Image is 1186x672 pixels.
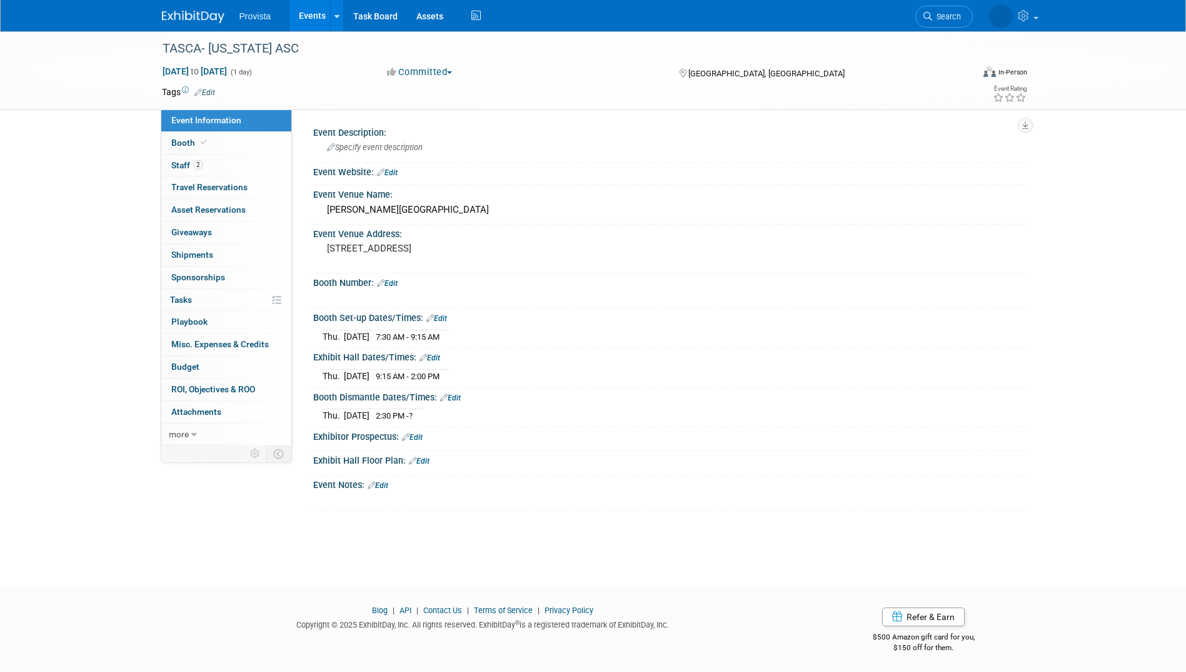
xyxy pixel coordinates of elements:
a: Tasks [161,289,291,311]
span: [DATE] [DATE] [162,66,228,77]
a: Sponsorships [161,267,291,288]
span: more [169,429,189,439]
span: | [413,606,421,615]
td: [DATE] [344,409,369,422]
img: Shai Davis [989,4,1013,28]
td: Thu. [323,330,344,343]
a: Booth [161,132,291,154]
td: Tags [162,86,215,98]
span: Tasks [170,295,192,305]
img: Format-Inperson.png [983,67,996,77]
div: Event Description: [313,123,1025,139]
sup: ® [515,619,520,626]
span: Sponsorships [171,272,225,282]
span: Budget [171,362,199,372]
a: Shipments [161,244,291,266]
div: Booth Dismantle Dates/Times: [313,388,1025,404]
span: Staff [171,160,203,170]
div: TASCA- [US_STATE] ASC [158,38,954,60]
div: $150 off for them. [823,643,1025,653]
span: Misc. Expenses & Credits [171,339,269,349]
a: Contact Us [423,606,462,615]
a: Privacy Policy [545,606,593,615]
a: Misc. Expenses & Credits [161,333,291,355]
a: Staff2 [161,155,291,176]
a: Edit [377,279,398,288]
div: [PERSON_NAME][GEOGRAPHIC_DATA] [323,200,1015,220]
div: Booth Number: [313,273,1025,290]
a: more [161,424,291,445]
a: API [400,606,411,615]
span: 2 [193,160,203,170]
a: Edit [426,314,447,323]
a: Edit [377,168,398,177]
span: Playbook [171,317,208,327]
td: [DATE] [344,369,369,382]
div: Event Rating [993,86,1027,92]
span: Travel Reservations [171,182,248,192]
a: Asset Reservations [161,199,291,221]
span: Booth [171,138,209,148]
a: Travel Reservations [161,176,291,198]
span: 7:30 AM - 9:15 AM [376,332,440,342]
div: $500 Amazon gift card for you, [823,624,1025,653]
td: Thu. [323,409,344,422]
div: Copyright © 2025 ExhibitDay, Inc. All rights reserved. ExhibitDay is a registered trademark of Ex... [162,616,805,631]
div: Event Notes: [313,476,1025,492]
a: Refer & Earn [882,608,965,626]
span: Asset Reservations [171,205,246,215]
a: Search [915,6,973,28]
td: Thu. [323,369,344,382]
div: Event Venue Name: [313,185,1025,201]
span: | [464,606,472,615]
td: Toggle Event Tabs [266,445,291,462]
span: Specify event description [327,143,423,152]
div: Exhibit Hall Dates/Times: [313,348,1025,364]
span: Search [932,12,961,21]
td: Personalize Event Tab Strip [244,445,266,462]
div: Event Venue Address: [313,225,1025,240]
span: Attachments [171,407,221,417]
a: Terms of Service [474,606,533,615]
span: to [189,66,201,76]
span: [GEOGRAPHIC_DATA], [GEOGRAPHIC_DATA] [688,69,845,78]
a: Event Information [161,109,291,131]
span: ? [409,411,413,420]
a: Budget [161,356,291,378]
button: Committed [383,66,457,79]
span: 2:30 PM - [376,411,413,420]
a: Playbook [161,311,291,333]
a: Attachments [161,401,291,423]
img: ExhibitDay [162,11,224,23]
a: Edit [194,88,215,97]
span: ROI, Objectives & ROO [171,384,255,394]
div: Booth Set-up Dates/Times: [313,308,1025,325]
td: [DATE] [344,330,369,343]
pre: [STREET_ADDRESS] [327,243,596,254]
span: 9:15 AM - 2:00 PM [376,372,440,381]
a: Edit [420,354,440,362]
div: Exhibitor Prospectus: [313,427,1025,444]
span: | [389,606,398,615]
a: Edit [440,394,461,402]
div: In-Person [998,68,1027,77]
a: Edit [368,481,388,490]
a: Giveaways [161,221,291,243]
span: Shipments [171,250,213,260]
span: Event Information [171,115,241,125]
a: Edit [409,457,430,466]
i: Booth reservation complete [201,139,207,146]
div: Event Format [899,65,1028,84]
span: Provista [239,11,271,21]
a: ROI, Objectives & ROO [161,379,291,400]
span: Giveaways [171,227,212,237]
a: Edit [402,433,423,442]
a: Blog [372,606,388,615]
span: (1 day) [229,68,252,76]
div: Exhibit Hall Floor Plan: [313,451,1025,467]
span: | [535,606,543,615]
div: Event Website: [313,163,1025,179]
